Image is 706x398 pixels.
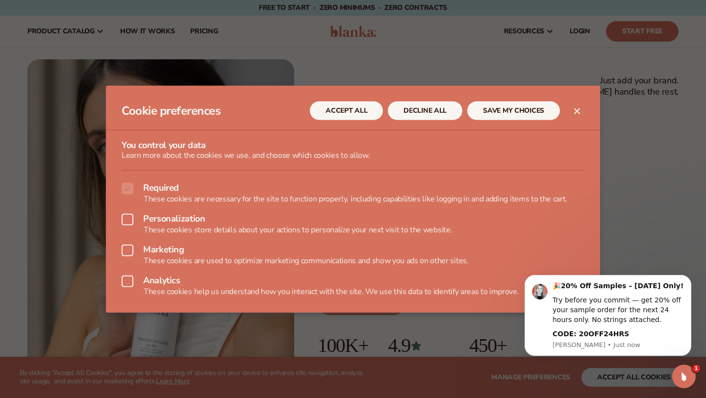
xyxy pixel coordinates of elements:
label: Analytics [122,275,584,287]
p: These cookies are necessary for the site to function properly, including capabilities like loggin... [122,194,584,203]
button: SAVE MY CHOICES [467,101,560,120]
iframe: Intercom live chat [672,365,696,388]
p: Learn more about the cookies we use, and choose which cookies to allow. [122,150,584,160]
h2: Cookie preferences [122,103,310,118]
h3: You control your data [122,140,584,151]
label: Marketing [122,245,584,256]
span: 1 [692,365,700,373]
p: These cookies are used to optimize marketing communications and show you ads on other sites. [122,256,584,266]
button: ACCEPT ALL [310,101,383,120]
label: Personalization [122,214,584,225]
button: DECLINE ALL [388,101,462,120]
button: Close dialog [571,105,583,117]
iframe: Intercom notifications message [510,266,706,362]
label: Required [122,182,584,194]
p: These cookies help us understand how you interact with the site. We use this data to identify are... [122,287,584,297]
p: These cookies store details about your actions to personalize your next visit to the website. [122,225,584,235]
